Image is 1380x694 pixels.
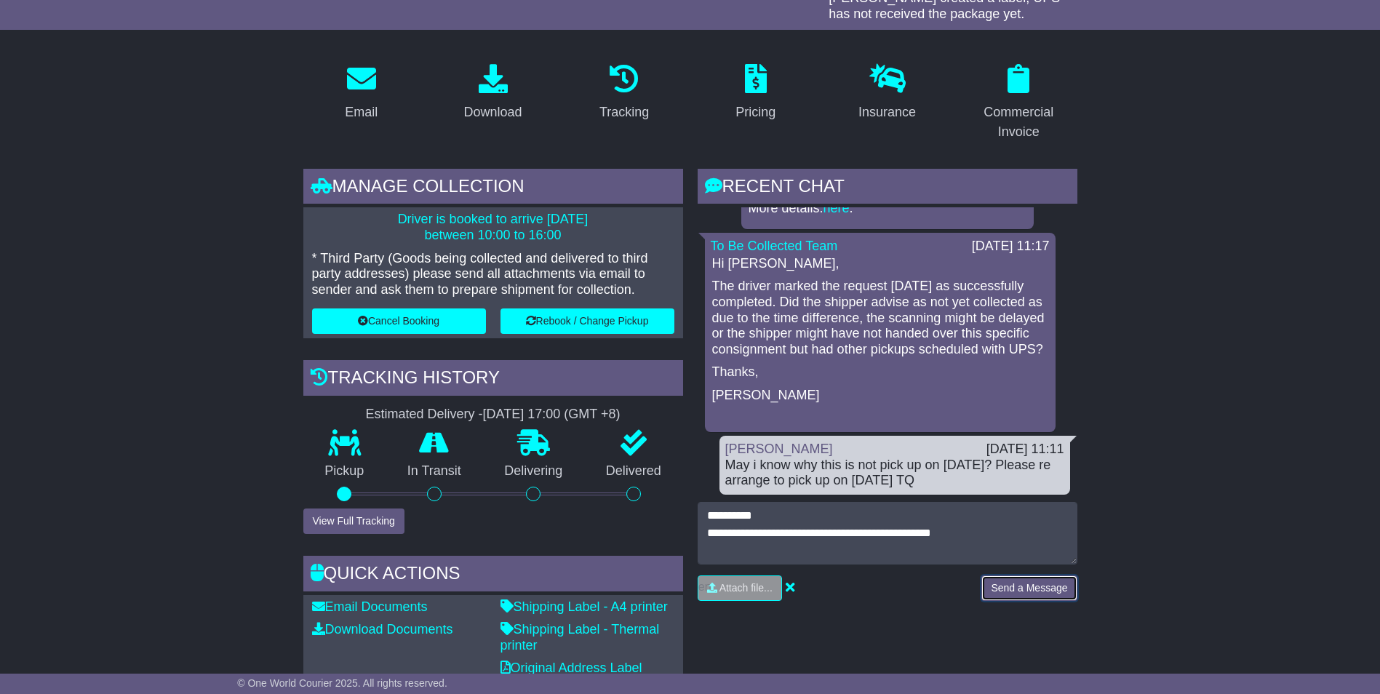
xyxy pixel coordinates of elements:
a: Shipping Label - A4 printer [500,599,668,614]
div: Pricing [735,103,775,122]
a: Download Documents [312,622,453,637]
button: Send a Message [981,575,1077,601]
div: [DATE] 11:17 [972,239,1050,255]
div: May i know why this is not pick up on [DATE]? Please re arrange to pick up on [DATE] TQ [725,458,1064,489]
a: Insurance [849,59,925,127]
button: Cancel Booking [312,308,486,334]
a: Pricing [726,59,785,127]
button: Rebook / Change Pickup [500,308,674,334]
a: To Be Collected Team [711,239,838,253]
p: [PERSON_NAME] [712,388,1048,404]
div: RECENT CHAT [698,169,1077,208]
div: Tracking [599,103,649,122]
div: Quick Actions [303,556,683,595]
div: Tracking history [303,360,683,399]
a: Commercial Invoice [960,59,1077,147]
p: Delivering [483,463,585,479]
a: Download [454,59,531,127]
a: [PERSON_NAME] [725,442,833,456]
a: Email Documents [312,599,428,614]
p: Driver is booked to arrive [DATE] between 10:00 to 16:00 [312,212,674,243]
p: Thanks, [712,364,1048,380]
div: Estimated Delivery - [303,407,683,423]
a: Shipping Label - Thermal printer [500,622,660,653]
div: Manage collection [303,169,683,208]
a: here [823,201,850,215]
span: © One World Courier 2025. All rights reserved. [237,677,447,689]
div: Insurance [858,103,916,122]
div: [DATE] 11:11 [986,442,1064,458]
p: Hi [PERSON_NAME], [712,256,1048,272]
div: [DATE] 17:00 (GMT +8) [483,407,621,423]
div: Email [345,103,378,122]
p: * Third Party (Goods being collected and delivered to third party addresses) please send all atta... [312,251,674,298]
button: View Full Tracking [303,508,404,534]
p: More details: . [749,201,1026,217]
div: Download [463,103,522,122]
a: Tracking [590,59,658,127]
a: Email [335,59,387,127]
div: Commercial Invoice [970,103,1068,142]
p: Pickup [303,463,386,479]
a: Original Address Label [500,661,642,675]
p: Delivered [584,463,683,479]
p: The driver marked the request [DATE] as successfully completed. Did the shipper advise as not yet... [712,279,1048,357]
p: In Transit [386,463,483,479]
